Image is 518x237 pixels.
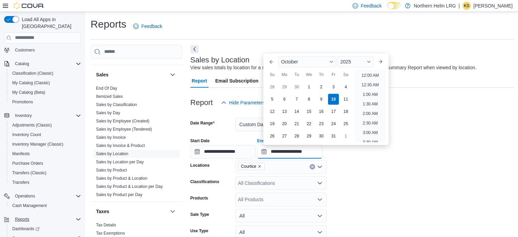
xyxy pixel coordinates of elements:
span: Catalog [15,61,29,66]
label: Classifications [190,179,219,184]
span: Report [192,74,207,88]
div: day-2 [316,82,327,92]
a: Inventory Count [10,131,44,139]
span: Inventory Manager (Classic) [10,140,81,148]
p: [PERSON_NAME] [473,2,513,10]
li: 1:30 AM [360,100,380,108]
span: Transfers (Classic) [10,169,81,177]
div: day-23 [316,118,327,129]
button: Cash Management [7,201,84,210]
div: Button. Open the year selector. 2025 is currently selected. [338,56,373,67]
button: Open list of options [317,164,323,169]
div: day-21 [291,118,302,129]
button: Sales [96,71,167,78]
div: day-26 [267,131,278,142]
a: Promotions [10,98,36,106]
div: day-3 [328,82,339,92]
a: Sales by Classification [96,102,137,107]
button: All [235,209,327,223]
label: Use Type [190,228,208,234]
span: Inventory [12,112,81,120]
button: Reports [12,215,32,223]
label: Date Range [190,120,215,126]
span: Sales by Product & Location [96,176,147,181]
button: Open list of options [317,180,323,186]
div: October, 2025 [266,81,352,142]
a: Transfers [10,178,32,187]
li: 1:00 AM [360,90,380,99]
h3: Sales [96,71,109,78]
span: Adjustments (Classic) [10,121,81,129]
div: day-1 [303,82,314,92]
span: Sales by Location per Day [96,159,144,165]
button: Transfers (Classic) [7,168,84,178]
span: Courtice [238,163,265,170]
a: Itemized Sales [96,94,123,99]
p: Northern Helm LRG [414,2,456,10]
span: 2025 [340,59,351,64]
h3: Report [190,99,213,107]
span: Feedback [141,23,162,30]
span: Operations [15,193,35,199]
a: Tax Exemptions [96,231,125,236]
span: Tax Details [96,222,116,228]
a: Sales by Location [96,151,128,156]
div: Mo [279,69,290,80]
button: My Catalog (Classic) [7,78,84,88]
div: day-13 [279,106,290,117]
input: Dark Mode [387,2,402,9]
span: Manifests [12,151,30,157]
div: Sales [91,84,182,202]
span: Email Subscription [215,74,258,88]
button: Catalog [12,60,32,68]
button: Previous Month [266,56,277,67]
a: My Catalog (Beta) [10,88,48,97]
div: day-18 [340,106,351,117]
div: day-1 [340,131,351,142]
div: Su [267,69,278,80]
span: My Catalog (Beta) [12,90,45,95]
a: Sales by Product [96,168,127,173]
button: Reports [1,214,84,224]
div: day-10 [328,94,339,105]
a: Manifests [10,150,32,158]
span: Load All Apps in [GEOGRAPHIC_DATA] [19,16,81,30]
span: Dashboards [12,226,40,232]
div: day-20 [279,118,290,129]
a: Dashboards [10,225,42,233]
button: Customers [1,45,84,55]
span: Purchase Orders [12,161,43,166]
span: Classification (Classic) [10,69,81,77]
a: Sales by Invoice [96,135,126,140]
div: View sales totals by location for a specified date range. This report is equivalent to the Sales ... [190,64,476,71]
span: October [281,59,298,64]
span: Sales by Employee (Created) [96,118,150,124]
span: Hide Parameters [229,99,265,106]
a: Sales by Product & Location per Day [96,184,163,189]
div: day-9 [316,94,327,105]
a: Tax Details [96,223,116,227]
span: Reports [15,217,29,222]
a: Sales by Day [96,110,120,115]
span: Courtice [241,163,256,170]
a: Sales by Product per Day [96,192,142,197]
div: Sa [340,69,351,80]
button: Manifests [7,149,84,159]
span: Purchase Orders [10,159,81,167]
button: Promotions [7,97,84,107]
a: Cash Management [10,202,49,210]
span: Transfers [12,180,29,185]
span: Cash Management [12,203,47,208]
button: Operations [1,191,84,201]
div: day-29 [279,82,290,92]
li: 2:30 AM [360,119,380,127]
span: Sales by Day [96,110,120,116]
a: My Catalog (Classic) [10,79,53,87]
div: Button. Open the month selector. October is currently selected. [278,56,336,67]
div: day-28 [267,82,278,92]
span: Inventory [15,113,32,118]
